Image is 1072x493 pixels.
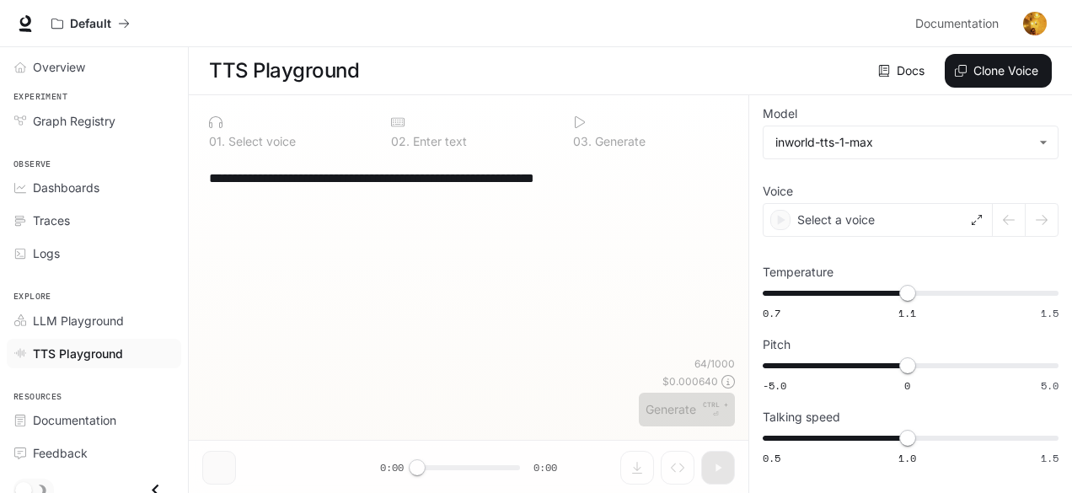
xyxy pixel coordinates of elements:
button: Clone Voice [945,54,1052,88]
span: 1.0 [898,451,916,465]
a: Overview [7,52,181,82]
span: Graph Registry [33,112,115,130]
a: Docs [875,54,931,88]
a: Feedback [7,438,181,468]
span: 1.1 [898,306,916,320]
p: Talking speed [763,411,840,423]
p: Voice [763,185,793,197]
span: LLM Playground [33,312,124,330]
span: Logs [33,244,60,262]
p: Generate [592,136,646,147]
span: 1.5 [1041,451,1059,465]
button: All workspaces [44,7,137,40]
p: 0 2 . [391,136,410,147]
img: User avatar [1023,12,1047,35]
span: 1.5 [1041,306,1059,320]
span: 0.5 [763,451,780,465]
span: TTS Playground [33,345,123,362]
p: Select a voice [797,212,875,228]
span: Documentation [915,13,999,35]
span: -5.0 [763,378,786,393]
a: Documentation [7,405,181,435]
span: 0 [904,378,910,393]
a: TTS Playground [7,339,181,368]
p: Default [70,17,111,31]
p: 0 3 . [573,136,592,147]
h1: TTS Playground [209,54,359,88]
p: Enter text [410,136,467,147]
p: Select voice [225,136,296,147]
a: LLM Playground [7,306,181,335]
button: User avatar [1018,7,1052,40]
span: 5.0 [1041,378,1059,393]
p: Pitch [763,339,791,351]
span: Traces [33,212,70,229]
p: Model [763,108,797,120]
span: Documentation [33,411,116,429]
span: Overview [33,58,85,76]
a: Logs [7,238,181,268]
a: Traces [7,206,181,235]
p: Temperature [763,266,833,278]
span: Dashboards [33,179,99,196]
span: Feedback [33,444,88,462]
a: Documentation [909,7,1011,40]
span: 0.7 [763,306,780,320]
div: inworld-tts-1-max [775,134,1031,151]
a: Graph Registry [7,106,181,136]
a: Dashboards [7,173,181,202]
div: inworld-tts-1-max [764,126,1058,158]
p: 0 1 . [209,136,225,147]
